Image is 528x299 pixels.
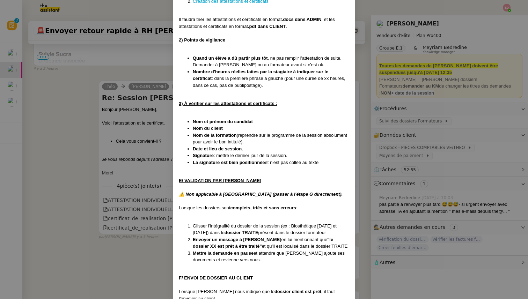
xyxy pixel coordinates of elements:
li: : dans la première phrase à gauche (pour une durée de xx heures, dans ce cas, pas de publipostage). [193,68,349,89]
strong: Envoyer un message à [PERSON_NAME] [193,237,281,242]
strong: Nom de la formation [193,133,237,138]
strong: Mettre la demande en pause [193,251,254,256]
strong: complets, triés et sans erreurs [230,205,296,210]
u: E/ VALIDATION PAR [PERSON_NAME] [179,178,261,183]
u: F/ ENVOI DE DOSSIER AU CLIENT [179,275,253,281]
li: : mettre le dernier jour de la session. [193,152,349,159]
strong: Nombre d'heures réelles faites par la stagiaire à indiquer sur le certificat [193,69,328,81]
u: 2) Points de vigilance [179,37,225,43]
strong: .pdf dans CLIENT [248,24,286,29]
em: ⚠️ Non applicable à [GEOGRAPHIC_DATA] (passer à l'étape G directement). [179,192,343,197]
u: 3) À vérifier sur les attestations et certificats : [179,101,277,106]
strong: La signature est bien positionnée [193,160,265,165]
strong: Nom et prénom du candidat [193,119,253,124]
strong: Date et lieu de session. [193,146,243,151]
li: Glisser l'intégralité du dossier de la session (ex : Biosthétique [DATE] et [DATE]) dans le prése... [193,223,349,236]
strong: dossier client est prêt [274,289,321,294]
li: et n'est pas collée au texte [193,159,349,166]
div: Il faudra trier les attestations et certificats en format , et les attestations et certificats en... [179,16,349,30]
li: (reprendre sur le programme de la session absolument pour avoir le bon intitulé). [193,132,349,145]
div: Lorsque les dossiers sont : [179,204,349,211]
strong: Quand un élève a dû partir plus tôt [193,55,268,61]
strong: dossier TRAITE [225,230,258,235]
strong: Signature [193,153,214,158]
li: en lui mentionnant que et qu'il est localisé dans le dossier TRAITE [193,236,349,250]
li: , ne pas remplir l'attestation de suite. Demander à [PERSON_NAME] ou au formateur avant si c'est ok. [193,55,349,68]
li: et attendre que [PERSON_NAME] ajoute ses documents et revienne vers nous. [193,250,349,263]
strong: .docs dans ADMIN [282,17,322,22]
strong: Nom du client [193,126,223,131]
